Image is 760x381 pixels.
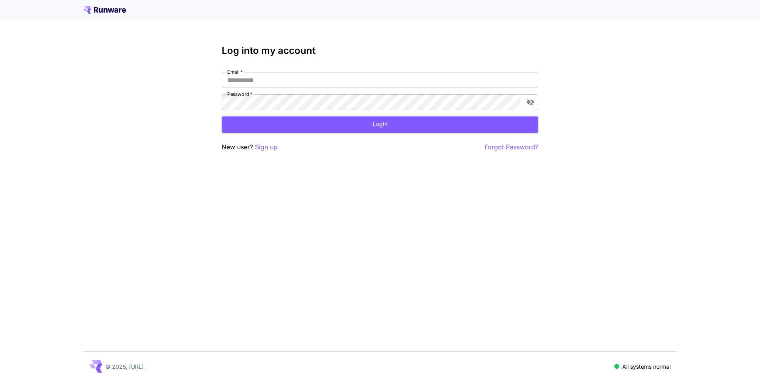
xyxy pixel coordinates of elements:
button: Sign up [255,142,277,152]
button: Forgot Password? [484,142,538,152]
p: New user? [222,142,277,152]
label: Email [227,69,243,75]
p: © 2025, [URL] [105,362,144,371]
h3: Log into my account [222,45,538,56]
label: Password [227,91,253,97]
p: All systems normal [622,362,671,371]
button: Login [222,116,538,133]
button: toggle password visibility [523,95,538,109]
